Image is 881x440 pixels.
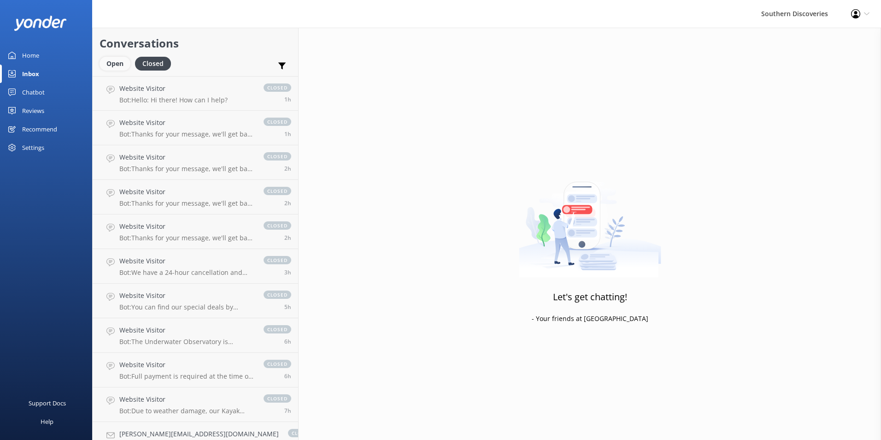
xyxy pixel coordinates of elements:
span: Oct 13 2025 11:00am (UTC +13:00) Pacific/Auckland [284,165,291,172]
span: closed [264,256,291,264]
h4: Website Visitor [119,394,254,404]
p: - Your friends at [GEOGRAPHIC_DATA] [532,314,648,324]
a: Closed [135,58,176,68]
div: Chatbot [22,83,45,101]
p: Bot: You can find our special deals by visiting [URL][DOMAIN_NAME]. [119,303,254,311]
h4: Website Visitor [119,221,254,232]
span: closed [264,83,291,92]
a: Website VisitorBot:Thanks for your message, we'll get back to you as soon as we can. You're also ... [93,111,298,145]
a: Website VisitorBot:Due to weather damage, our Kayak Shed is temporarily closed, and we don’t have... [93,387,298,422]
a: Website VisitorBot:We have a 24-hour cancellation and amendment policy. If you notify us more tha... [93,249,298,284]
p: Bot: Thanks for your message, we'll get back to you as soon as we can. You're also welcome to kee... [119,199,254,208]
span: Oct 13 2025 11:21am (UTC +13:00) Pacific/Auckland [284,130,291,138]
p: Bot: Thanks for your message, we'll get back to you as soon as we can. You're also welcome to kee... [119,165,254,173]
h4: Website Visitor [119,256,254,266]
span: closed [264,360,291,368]
p: Bot: We have a 24-hour cancellation and amendment policy. If you notify us more than 24 hours bef... [119,268,254,277]
span: Oct 13 2025 05:42am (UTC +13:00) Pacific/Auckland [284,407,291,415]
div: Help [41,412,53,431]
div: Inbox [22,65,39,83]
span: Oct 13 2025 11:46am (UTC +13:00) Pacific/Auckland [284,95,291,103]
h4: Website Visitor [119,360,254,370]
p: Bot: Hello: Hi there! How can I help? [119,96,228,104]
h3: Let's get chatting! [553,290,627,304]
h4: Website Visitor [119,187,254,197]
div: Home [22,46,39,65]
span: Oct 13 2025 07:34am (UTC +13:00) Pacific/Auckland [284,303,291,311]
a: Website VisitorBot:Thanks for your message, we'll get back to you as soon as we can. You're also ... [93,145,298,180]
img: artwork of a man stealing a conversation from at giant smartphone [519,162,661,278]
span: closed [264,118,291,126]
div: Settings [22,138,44,157]
a: Open [100,58,135,68]
span: closed [264,152,291,161]
span: closed [264,187,291,195]
h4: Website Visitor [119,291,254,301]
a: Website VisitorBot:Full payment is required at the time of booking. Additionally, there is a 2% s... [93,353,298,387]
a: Website VisitorBot:Thanks for your message, we'll get back to you as soon as we can. You're also ... [93,214,298,249]
a: Website VisitorBot:Thanks for your message, we'll get back to you as soon as we can. You're also ... [93,180,298,214]
div: Recommend [22,120,57,138]
h4: Website Visitor [119,118,254,128]
a: Website VisitorBot:The Underwater Observatory is currently not operational due to weather-related... [93,318,298,353]
span: closed [264,221,291,230]
a: Website VisitorBot:Hello: Hi there! How can I help?closed1h [93,76,298,111]
h4: Website Visitor [119,152,254,162]
p: Bot: Thanks for your message, we'll get back to you as soon as we can. You're also welcome to kee... [119,130,254,138]
img: yonder-white-logo.png [14,16,67,31]
span: closed [264,325,291,333]
div: Open [100,57,130,71]
h4: Website Visitor [119,325,254,335]
span: closed [264,394,291,403]
h4: Website Visitor [119,83,228,94]
h2: Conversations [100,35,291,52]
div: Support Docs [29,394,66,412]
p: Bot: Thanks for your message, we'll get back to you as soon as we can. You're also welcome to kee... [119,234,254,242]
span: Oct 13 2025 10:04am (UTC +13:00) Pacific/Auckland [284,268,291,276]
a: Website VisitorBot:You can find our special deals by visiting [URL][DOMAIN_NAME].closed5h [93,284,298,318]
p: Bot: The Underwater Observatory is currently not operational due to weather-related damage. There... [119,338,254,346]
div: Closed [135,57,171,71]
h4: [PERSON_NAME][EMAIL_ADDRESS][DOMAIN_NAME] [119,429,279,439]
div: Reviews [22,101,44,120]
p: Bot: Full payment is required at the time of booking. Additionally, there is a 2% surcharge on al... [119,372,254,381]
span: Oct 13 2025 06:46am (UTC +13:00) Pacific/Auckland [284,372,291,380]
p: Bot: Due to weather damage, our Kayak Shed is temporarily closed, and we don’t have a reopening d... [119,407,254,415]
span: closed [264,291,291,299]
span: Oct 13 2025 10:31am (UTC +13:00) Pacific/Auckland [284,234,291,242]
span: Oct 13 2025 06:49am (UTC +13:00) Pacific/Auckland [284,338,291,345]
span: Oct 13 2025 10:53am (UTC +13:00) Pacific/Auckland [284,199,291,207]
span: closed [288,429,316,437]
